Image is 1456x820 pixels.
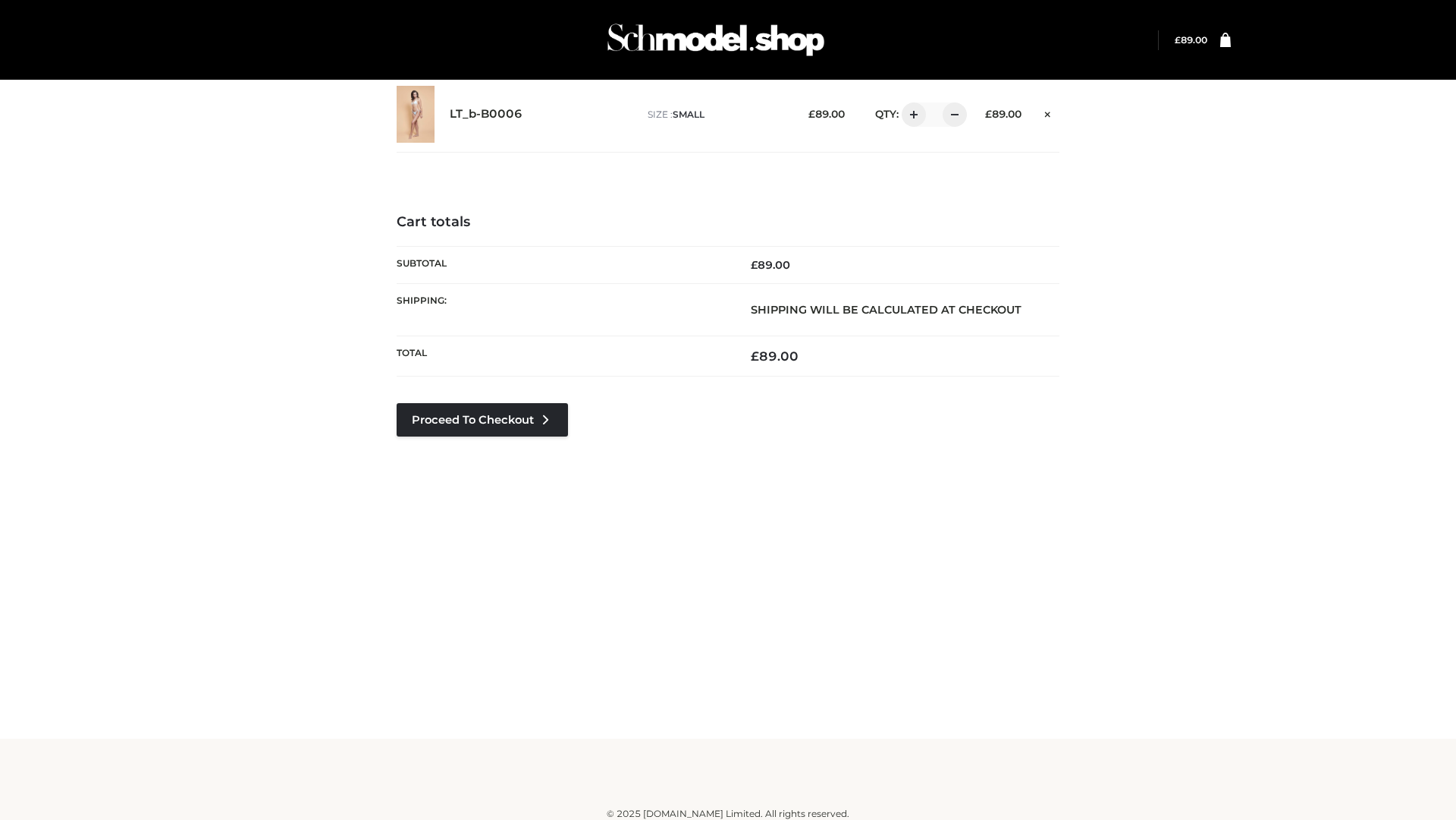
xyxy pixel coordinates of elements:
[1037,102,1059,122] a: Remove this item
[450,107,522,121] a: LT_b-B0006
[673,109,704,120] span: SMALL
[397,86,435,143] img: LT_b-B0006 - SMALL
[808,108,815,120] span: £
[397,283,728,336] th: Shipping:
[602,10,830,70] img: Schmodel Admin 964
[985,108,992,120] span: £
[1175,34,1207,46] a: £89.00
[648,108,785,121] p: size :
[397,403,568,437] a: Proceed to Checkout
[751,348,759,364] span: £
[860,102,962,127] div: QTY:
[751,348,799,364] bdi: 89.00
[808,108,845,120] bdi: 89.00
[751,258,790,272] bdi: 89.00
[1175,34,1207,46] bdi: 89.00
[985,108,1021,120] bdi: 89.00
[397,336,728,377] th: Total
[397,246,728,283] th: Subtotal
[1175,34,1181,46] span: £
[751,303,1021,317] strong: Shipping will be calculated at checkout
[397,214,1059,231] h4: Cart totals
[751,258,758,272] span: £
